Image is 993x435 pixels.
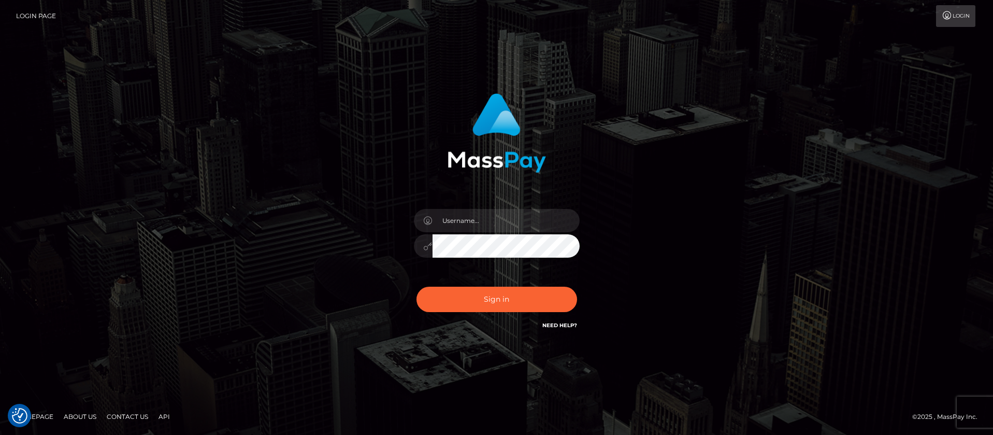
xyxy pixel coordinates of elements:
a: API [154,409,174,425]
img: Revisit consent button [12,408,27,424]
a: Contact Us [103,409,152,425]
a: About Us [60,409,100,425]
button: Consent Preferences [12,408,27,424]
img: MassPay Login [448,93,546,173]
button: Sign in [416,287,577,312]
a: Need Help? [542,322,577,329]
a: Homepage [11,409,57,425]
a: Login Page [16,5,56,27]
input: Username... [433,209,580,232]
div: © 2025 , MassPay Inc. [912,411,985,423]
a: Login [936,5,975,27]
